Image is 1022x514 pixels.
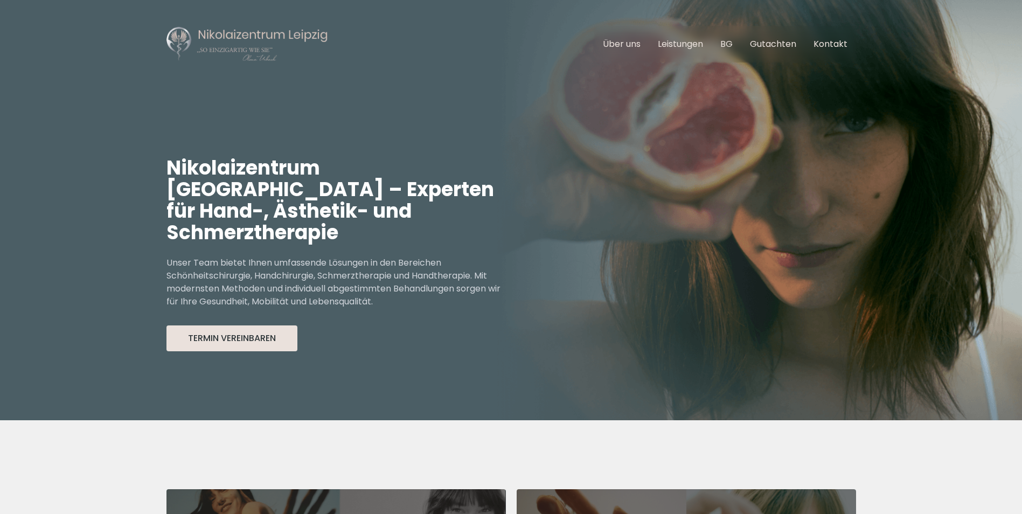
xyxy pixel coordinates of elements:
a: BG [720,38,733,50]
button: Termin Vereinbaren [166,325,297,351]
a: Kontakt [814,38,847,50]
a: Gutachten [750,38,796,50]
p: Unser Team bietet Ihnen umfassende Lösungen in den Bereichen Schönheitschirurgie, Handchirurgie, ... [166,256,511,308]
a: Leistungen [658,38,703,50]
img: Nikolaizentrum Leipzig Logo [166,26,328,62]
h1: Nikolaizentrum [GEOGRAPHIC_DATA] – Experten für Hand-, Ästhetik- und Schmerztherapie [166,157,511,244]
a: Über uns [603,38,641,50]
